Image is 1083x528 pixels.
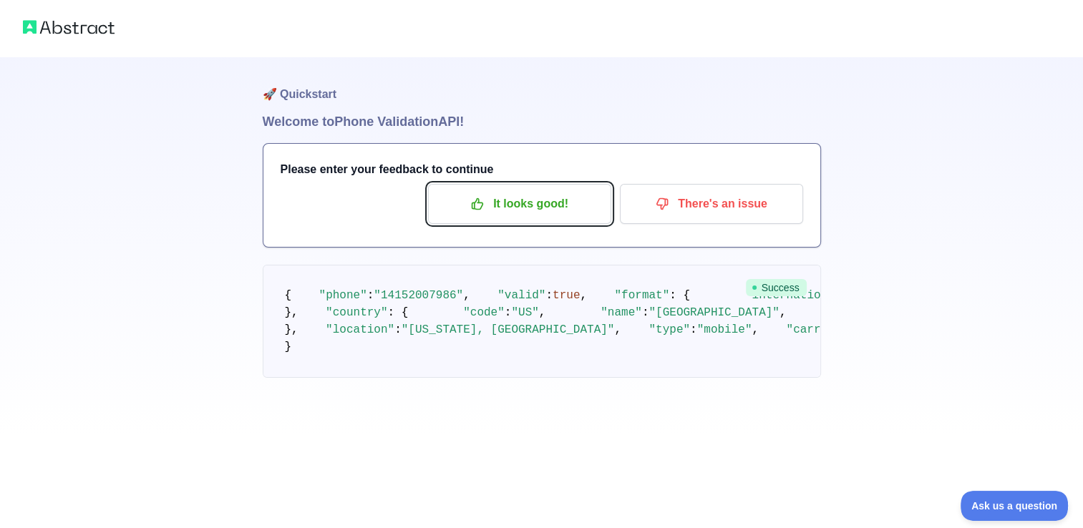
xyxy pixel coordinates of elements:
span: "phone" [319,289,367,302]
span: "carrier" [786,323,848,336]
span: : [394,323,402,336]
span: "US" [511,306,538,319]
span: : { [388,306,409,319]
h1: 🚀 Quickstart [263,57,821,112]
span: , [580,289,587,302]
button: It looks good! [428,184,611,224]
span: , [752,323,759,336]
span: "code" [463,306,505,319]
span: , [780,306,787,319]
span: "name" [601,306,642,319]
span: : [367,289,374,302]
span: "format" [614,289,669,302]
span: "type" [649,323,690,336]
span: { [285,289,292,302]
p: It looks good! [439,192,601,216]
span: "country" [326,306,387,319]
img: Abstract logo [23,17,115,37]
span: "international" [745,289,848,302]
span: Success [746,279,807,296]
iframe: Toggle Customer Support [961,491,1069,521]
span: , [539,306,546,319]
h3: Please enter your feedback to continue [281,161,803,178]
h1: Welcome to Phone Validation API! [263,112,821,132]
span: "mobile" [697,323,752,336]
span: true [553,289,580,302]
span: : { [669,289,690,302]
p: There's an issue [631,192,792,216]
span: , [614,323,621,336]
span: "valid" [497,289,545,302]
button: There's an issue [620,184,803,224]
span: "[GEOGRAPHIC_DATA]" [649,306,779,319]
span: : [690,323,697,336]
span: : [545,289,553,302]
span: : [505,306,512,319]
span: , [463,289,470,302]
span: : [642,306,649,319]
span: "[US_STATE], [GEOGRAPHIC_DATA]" [402,323,615,336]
span: "14152007986" [374,289,463,302]
span: "location" [326,323,394,336]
